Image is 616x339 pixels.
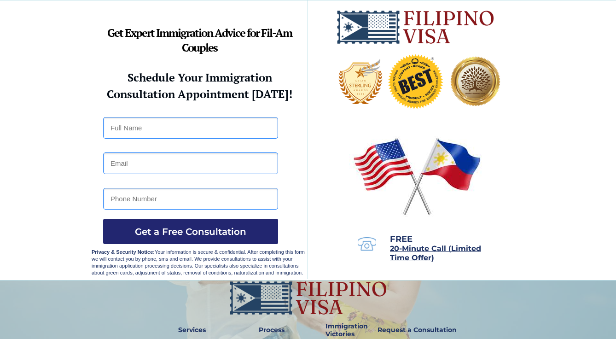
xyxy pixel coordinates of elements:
strong: Privacy & Security Notice: [92,249,155,255]
input: Phone Number [103,188,278,210]
strong: Get Expert Immigration Advice for Fil-Am Couples [107,25,292,55]
span: Get a Free Consultation [103,226,278,237]
strong: Immigration Victories [325,322,368,338]
strong: Schedule Your Immigration [128,70,272,85]
input: Email [103,152,278,174]
input: Full Name [103,117,278,139]
strong: Request a Consultation [378,326,457,334]
strong: Process [259,326,285,334]
button: Get a Free Consultation [103,219,278,244]
span: Your information is secure & confidential. After completing this form we will contact you by phon... [92,249,305,275]
a: 20-Minute Call (Limited Time Offer) [390,245,481,262]
span: 20-Minute Call (Limited Time Offer) [390,244,481,262]
strong: Services [178,326,206,334]
span: FREE [390,234,413,244]
strong: Consultation Appointment [DATE]! [107,87,292,101]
